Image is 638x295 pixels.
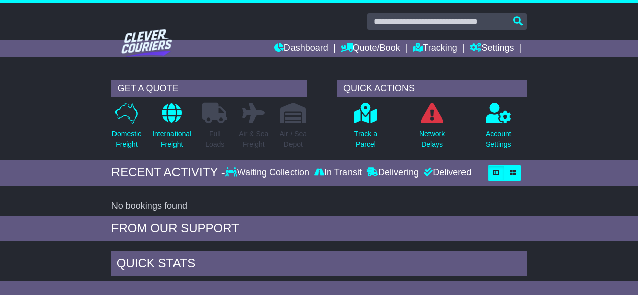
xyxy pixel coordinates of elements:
a: Dashboard [274,40,328,57]
div: In Transit [312,167,364,179]
div: No bookings found [111,201,527,212]
p: Air / Sea Depot [279,129,307,150]
p: Track a Parcel [354,129,377,150]
p: Full Loads [202,129,227,150]
a: InternationalFreight [152,102,192,155]
div: Delivered [421,167,471,179]
div: Quick Stats [111,251,527,278]
div: Delivering [364,167,421,179]
div: Waiting Collection [225,167,312,179]
div: QUICK ACTIONS [337,80,527,97]
p: International Freight [152,129,191,150]
a: Tracking [413,40,457,57]
a: NetworkDelays [419,102,445,155]
p: Domestic Freight [112,129,141,150]
p: Air & Sea Freight [239,129,268,150]
p: Network Delays [419,129,445,150]
a: DomesticFreight [111,102,142,155]
a: Track aParcel [354,102,378,155]
div: GET A QUOTE [111,80,307,97]
a: Quote/Book [341,40,400,57]
a: AccountSettings [485,102,512,155]
a: Settings [470,40,514,57]
div: FROM OUR SUPPORT [111,221,527,236]
div: RECENT ACTIVITY - [111,165,225,180]
p: Account Settings [486,129,511,150]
